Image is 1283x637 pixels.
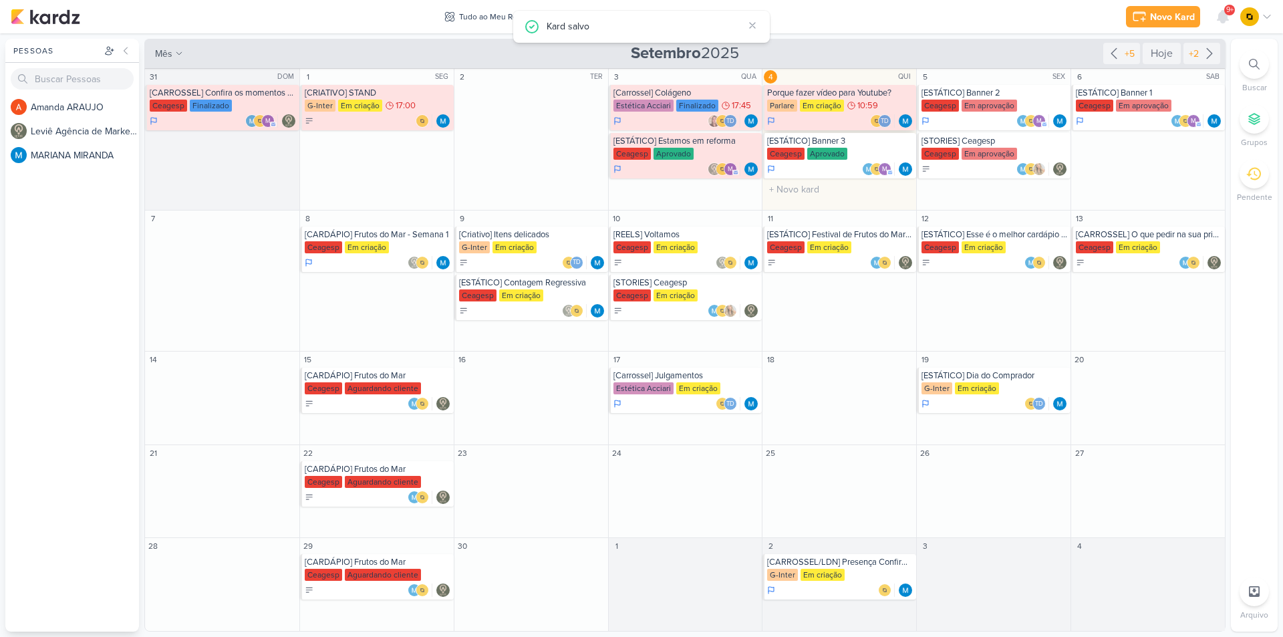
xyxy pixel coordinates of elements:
[716,256,729,269] img: Leviê Agência de Marketing Digital
[1016,162,1049,176] div: Colaboradores: MARIANA MIRANDA, IDBOX - Agência de Design, Yasmin Yumi
[744,162,758,176] div: Responsável: MARIANA MIRANDA
[613,229,760,240] div: [REELS] Voltamos
[305,100,335,112] div: G-Inter
[921,382,952,394] div: G-Inter
[1207,114,1221,128] img: MARIANA MIRANDA
[708,304,740,317] div: Colaboradores: MARIANA MIRANDA, IDBOX - Agência de Design, Yasmin Yumi
[918,212,932,225] div: 12
[562,304,575,317] img: Leviê Agência de Marketing Digital
[676,382,720,394] div: Em criação
[1143,43,1181,64] div: Hoje
[631,43,739,64] span: 2025
[1237,191,1272,203] p: Pendente
[1032,397,1046,410] div: Thais de carvalho
[190,100,232,112] div: Finalizado
[724,304,737,317] img: Yasmin Yumi
[613,306,623,315] div: A Fazer
[1032,256,1046,269] img: IDBOX - Agência de Design
[862,162,875,176] img: MARIANA MIRANDA
[459,277,605,288] div: [ESTÁTICO] Contagem Regressiva
[591,256,604,269] div: Responsável: MARIANA MIRANDA
[1122,47,1137,61] div: +5
[744,114,758,128] img: MARIANA MIRANDA
[728,166,733,173] p: m
[459,229,605,240] div: [Criativo] Itens delicados
[716,162,729,176] img: IDBOX - Agência de Design
[1179,256,1203,269] div: Colaboradores: MARIANA MIRANDA, IDBOX - Agência de Design
[962,241,1006,253] div: Em criação
[807,148,847,160] div: Aprovado
[870,114,883,128] img: IDBOX - Agência de Design
[31,124,139,138] div: L e v i ê A g ê n c i a d e M a r k e t i n g D i g i t a l
[305,586,314,595] div: A Fazer
[765,181,913,198] input: + Novo kard
[878,114,891,128] div: Thais de carvalho
[1076,258,1085,267] div: A Fazer
[1032,162,1046,176] img: Yasmin Yumi
[416,491,429,504] img: IDBOX - Agência de Design
[732,101,751,110] span: 17:45
[870,162,883,176] img: IDBOX - Agência de Design
[744,397,758,410] img: MARIANA MIRANDA
[436,256,450,269] div: Responsável: MARIANA MIRANDA
[408,584,432,597] div: Colaboradores: MARIANA MIRANDA, IDBOX - Agência de Design
[764,539,777,553] div: 2
[436,114,450,128] div: Responsável: MARIANA MIRANDA
[492,241,537,253] div: Em criação
[610,447,623,460] div: 24
[265,118,271,125] p: m
[408,256,432,269] div: Colaboradores: Leviê Agência de Marketing Digital, IDBOX - Agência de Design
[1076,88,1222,98] div: [ESTÁTICO] Banner 1
[870,114,895,128] div: Colaboradores: IDBOX - Agência de Design, Thais de carvalho
[305,257,313,268] div: Em Andamento
[150,100,187,112] div: Ceagesp
[767,569,798,581] div: G-Inter
[708,304,721,317] img: MARIANA MIRANDA
[1016,114,1049,128] div: Colaboradores: MARIANA MIRANDA, IDBOX - Agência de Design, mlegnaioli@gmail.com
[1024,397,1038,410] img: IDBOX - Agência de Design
[716,256,740,269] div: Colaboradores: Leviê Agência de Marketing Digital, IDBOX - Agência de Design
[573,259,581,266] p: Td
[570,256,583,269] div: Thais de carvalho
[456,539,469,553] div: 30
[767,585,775,596] div: Em Andamento
[882,166,887,173] p: m
[899,162,912,176] div: Responsável: MARIANA MIRANDA
[767,100,797,112] div: Parlare
[921,148,959,160] div: Ceagesp
[408,491,432,504] div: Colaboradores: MARIANA MIRANDA, IDBOX - Agência de Design
[1073,447,1086,460] div: 27
[436,397,450,410] div: Responsável: Leviê Agência de Marketing Digital
[1053,256,1066,269] img: Leviê Agência de Marketing Digital
[767,241,805,253] div: Ceagesp
[764,447,777,460] div: 25
[767,88,913,98] div: Porque fazer vídeo para Youtube?
[767,136,913,146] div: [ESTÁTICO] Banner 3
[1191,118,1196,125] p: m
[878,584,891,597] img: IDBOX - Agência de Design
[1053,256,1066,269] div: Responsável: Leviê Agência de Marketing Digital
[416,256,429,269] img: IDBOX - Agência de Design
[764,212,777,225] div: 11
[921,116,930,126] div: Em Andamento
[613,382,674,394] div: Estética Acciari
[613,398,621,409] div: Em Andamento
[708,114,721,128] img: Tatiane Acciari
[744,256,758,269] img: MARIANA MIRANDA
[11,68,134,90] input: Buscar Pessoas
[436,397,450,410] img: Leviê Agência de Marketing Digital
[459,289,496,301] div: Ceagesp
[610,212,623,225] div: 10
[1076,229,1222,240] div: [CARROSSEL] O que pedir na sua primeira visita ao Festivais Ceagesp
[921,229,1068,240] div: [ESTÁTICO] Esse é o melhor cardápio de Frutos do Mar de São Paulo
[11,123,27,139] img: Leviê Agência de Marketing Digital
[591,304,604,317] div: Responsável: MARIANA MIRANDA
[870,256,895,269] div: Colaboradores: MARIANA MIRANDA, IDBOX - Agência de Design
[744,162,758,176] img: MARIANA MIRANDA
[1241,136,1268,148] p: Grupos
[1207,256,1221,269] div: Responsável: Leviê Agência de Marketing Digital
[1179,256,1192,269] img: MARIANA MIRANDA
[767,164,775,174] div: Em Andamento
[253,114,267,128] img: IDBOX - Agência de Design
[1206,72,1224,82] div: SAB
